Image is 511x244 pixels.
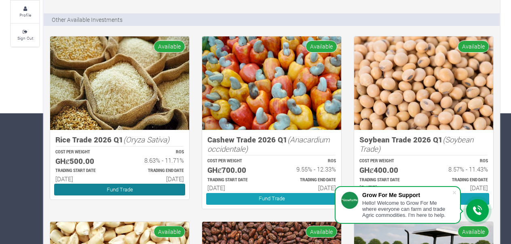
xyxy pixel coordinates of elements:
span: Available [306,226,337,238]
h6: [DATE] [359,184,416,191]
p: ROS [127,149,184,155]
span: Available [458,226,489,238]
p: COST PER WEIGHT [55,149,112,155]
span: Available [154,226,185,238]
p: Estimated Trading Start Date [207,177,264,183]
i: (Oryza Sativa) [123,134,169,144]
p: Estimated Trading End Date [431,177,488,183]
span: Available [154,40,185,52]
span: Available [306,40,337,52]
h6: [DATE] [207,184,264,191]
h6: [DATE] [431,184,488,191]
img: growforme image [50,36,189,130]
span: Available [458,40,489,52]
h6: [DATE] [127,175,184,182]
a: Fund Trade [206,193,337,205]
p: Estimated Trading Start Date [359,177,416,183]
h5: Soybean Trade 2026 Q1 [359,135,488,153]
i: (Soybean Trade) [359,134,473,154]
h5: GHȼ700.00 [207,165,264,175]
div: Hello! Welcome to Grow For Me where everyone can farm and trade Agric commodities. I'm here to help. [362,200,452,218]
p: Estimated Trading End Date [127,168,184,174]
p: ROS [431,158,488,164]
small: Sign Out [17,35,33,41]
p: COST PER WEIGHT [359,158,416,164]
h6: [DATE] [55,175,112,182]
p: Other Available Investments [52,15,122,24]
h6: 8.63% - 11.71% [127,157,184,164]
h6: 8.57% - 11.43% [431,165,488,173]
i: (Anacardium occidentale) [207,134,330,154]
h5: Rice Trade 2026 Q1 [55,135,184,144]
p: COST PER WEIGHT [207,158,264,164]
a: Sign Out [11,24,39,46]
img: growforme image [202,36,341,130]
h5: GHȼ500.00 [55,157,112,166]
a: Profile [11,1,39,23]
p: Estimated Trading End Date [279,177,336,183]
img: growforme image [354,36,493,130]
h5: GHȼ400.00 [359,165,416,175]
a: Fund Trade [54,184,185,195]
p: Estimated Trading Start Date [55,168,112,174]
h6: 9.55% - 12.33% [279,165,336,173]
p: ROS [279,158,336,164]
h6: [DATE] [279,184,336,191]
small: Profile [19,12,31,18]
h5: Cashew Trade 2026 Q1 [207,135,336,153]
div: Grow For Me Support [362,192,452,198]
